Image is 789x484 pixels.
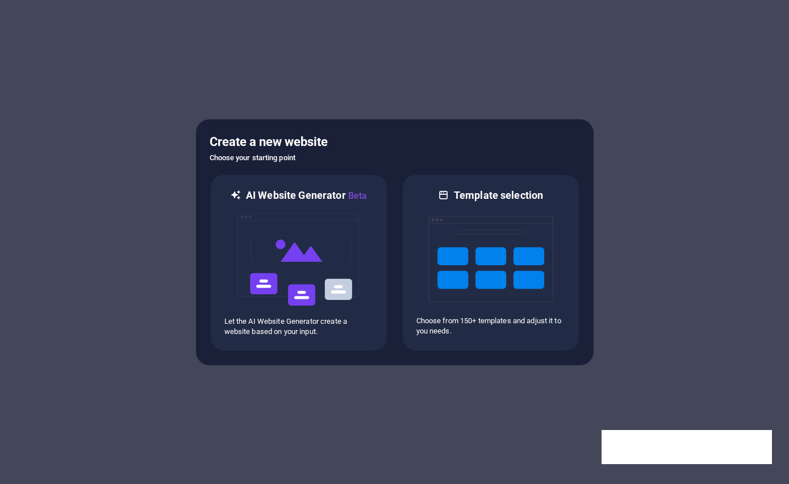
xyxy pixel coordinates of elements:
h5: Create a new website [210,133,580,151]
div: AI Website GeneratorBetaaiLet the AI Website Generator create a website based on your input. [210,174,388,352]
h6: Template selection [454,189,543,202]
p: Let the AI Website Generator create a website based on your input. [224,316,373,337]
p: Choose from 150+ templates and adjust it to you needs. [416,316,565,336]
div: Template selectionChoose from 150+ templates and adjust it to you needs. [402,174,580,352]
h6: Choose your starting point [210,151,580,165]
span: Beta [346,190,368,201]
h6: AI Website Generator [246,189,367,203]
img: ai [236,203,361,316]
